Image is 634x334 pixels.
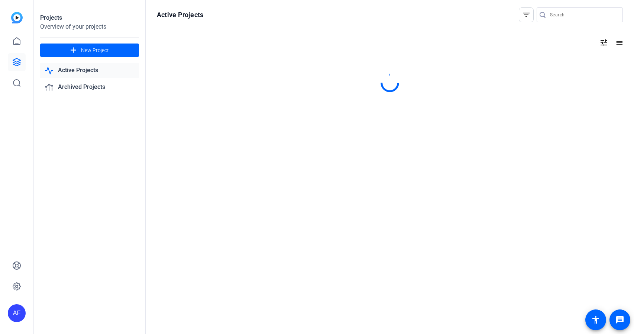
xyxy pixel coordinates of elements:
div: Projects [40,13,139,22]
button: New Project [40,44,139,57]
h1: Active Projects [157,10,203,19]
div: AF [8,304,26,322]
mat-icon: message [615,315,624,324]
input: Search [550,10,617,19]
mat-icon: list [614,38,623,47]
a: Active Projects [40,63,139,78]
a: Archived Projects [40,80,139,95]
div: Overview of your projects [40,22,139,31]
mat-icon: accessibility [591,315,600,324]
img: blue-gradient.svg [11,12,23,23]
mat-icon: add [69,46,78,55]
mat-icon: tune [599,38,608,47]
mat-icon: filter_list [522,10,531,19]
span: New Project [81,46,109,54]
